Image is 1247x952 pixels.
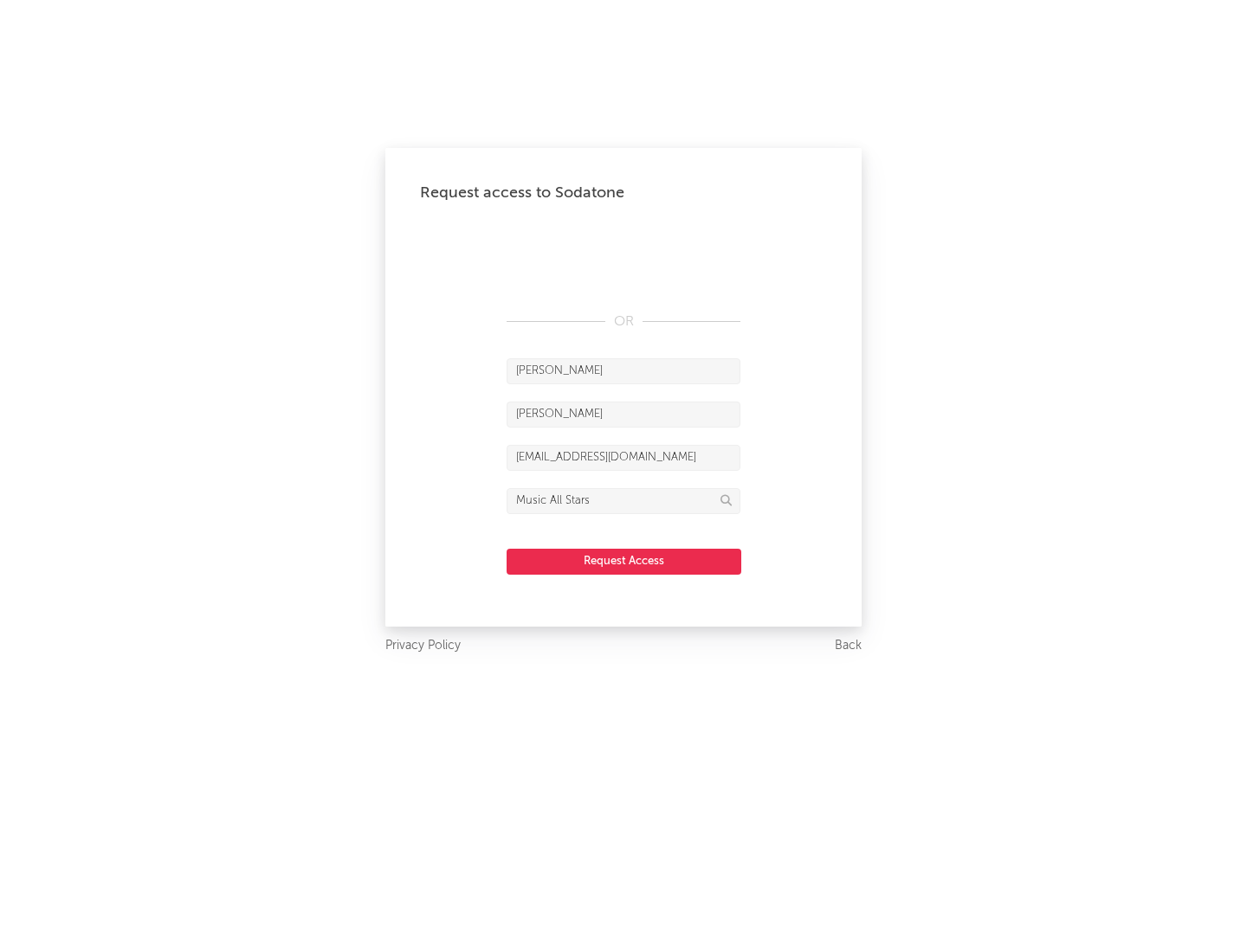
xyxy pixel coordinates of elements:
input: Last Name [507,402,740,428]
input: First Name [507,358,740,384]
input: Email [507,445,740,471]
input: Division [507,488,740,514]
div: OR [507,312,740,332]
button: Request Access [507,549,741,575]
a: Back [835,635,862,657]
a: Privacy Policy [385,635,461,657]
div: Request access to Sodatone [420,183,827,203]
